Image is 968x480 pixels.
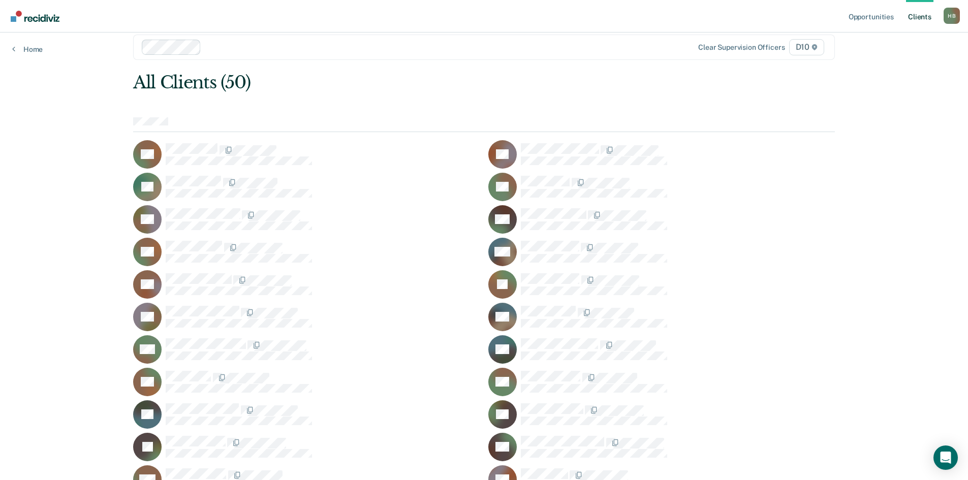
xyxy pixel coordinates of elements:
[789,39,824,55] span: D10
[11,11,59,22] img: Recidiviz
[933,445,958,470] div: Open Intercom Messenger
[12,45,43,54] a: Home
[944,8,960,24] button: Profile dropdown button
[133,72,695,93] div: All Clients (50)
[698,43,785,52] div: Clear supervision officers
[944,8,960,24] div: H B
